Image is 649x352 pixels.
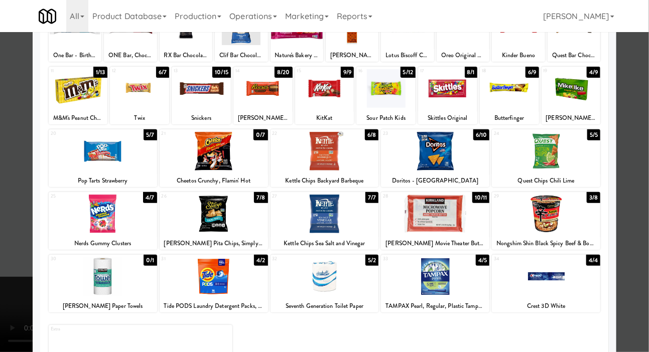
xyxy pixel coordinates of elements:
div: 300/1[PERSON_NAME] Paper Towels [49,255,157,312]
div: 334/5TAMPAX Pearl, Regular, Plastic Tampons, Unscented [381,255,489,312]
div: 5/12 [401,67,416,78]
div: [PERSON_NAME] Paper Towels [49,300,157,312]
div: 29/8ONE Bar, Chocolate Peanut Butter Cup [104,4,157,62]
div: Snickers [173,112,229,124]
div: Nongshim Shin Black Spicy Beef & Bone Broth [493,237,599,250]
div: 19 [544,67,571,75]
div: 4/2 [254,255,268,266]
div: 27 [273,192,325,201]
div: 7/8 [254,192,268,203]
div: 11 [51,67,78,75]
div: Nature's Bakery Raspberry Fig Bar [271,49,323,62]
div: [PERSON_NAME] Milk Chocolate Peanut Butter [233,112,293,124]
div: Seventh Generation Toilet Paper [271,300,379,312]
div: 4/7 [143,192,157,203]
div: 205/7Pop Tarts Strawberry [49,129,157,187]
div: 1310/15Snickers [172,67,231,124]
div: 24 [494,129,546,138]
div: Quest Bar Chocolate Chip Cookie Dough [549,49,599,62]
div: 254/7Nerds Gummy Clusters [49,192,157,250]
div: Pop Tarts Strawberry [50,174,156,187]
div: Tide PODS Laundry Detergent Packs, Original Scent, 16 Count [160,300,268,312]
div: Snickers [172,112,231,124]
div: 0/1 [144,255,157,266]
div: Doritos - [GEOGRAPHIC_DATA] [382,174,488,187]
div: Crest 3D White [492,300,600,312]
div: 8/20 [275,67,292,78]
div: ONE Bar, Chocolate Peanut Butter Cup [104,49,157,62]
div: 6/10 [473,129,489,140]
div: 293/8Nongshim Shin Black Spicy Beef & Bone Broth [492,192,600,250]
div: 29 [494,192,546,201]
div: 0/7 [253,129,268,140]
div: 9/9 [341,67,354,78]
div: Doritos - [GEOGRAPHIC_DATA] [381,174,489,187]
div: KitKat [295,112,354,124]
div: Extra [51,325,141,333]
div: TAMPAX Pearl, Regular, Plastic Tampons, Unscented [381,300,489,312]
div: Sour Patch Kids [356,112,416,124]
div: [PERSON_NAME] Toast Chee Peanut Butter [327,49,377,62]
div: 5/5 [587,129,600,140]
div: [PERSON_NAME] Paper Towels [50,300,156,312]
div: Kinder Bueno [493,49,543,62]
div: 267/8[PERSON_NAME] Pita Chips, Simply Naked [160,192,268,250]
div: 4/9 [587,67,600,78]
div: Quest Bar Chocolate Chip Cookie Dough [548,49,600,62]
div: 14 [235,67,263,75]
div: Butterfinger [481,112,538,124]
div: 13 [174,67,201,75]
div: Twix [111,112,168,124]
div: 32 [273,255,325,263]
div: 25 [51,192,103,201]
div: 6/7 [156,67,169,78]
div: 325/2Seventh Generation Toilet Paper [271,255,379,312]
div: Oreo Original Cookie [438,49,488,62]
div: 148/20[PERSON_NAME] Milk Chocolate Peanut Butter [233,67,293,124]
div: M&M's Peanut Chocolate [50,112,106,124]
div: TAMPAX Pearl, Regular, Plastic Tampons, Unscented [382,300,488,312]
div: 178/1Skittles Original [418,67,477,124]
div: 10/15 [212,67,231,78]
div: 19/9One Bar - Birthday Cake [49,4,101,62]
div: Twix [110,112,169,124]
div: 6/9 [526,67,539,78]
div: Cheetos Crunchy, Flamin' Hot [160,174,268,187]
div: 5/2 [365,255,378,266]
div: 514/15Nature's Bakery Raspberry Fig Bar [271,4,323,62]
div: 12 [112,67,140,75]
div: Kettle Chips Sea Salt and Vinegar [272,237,377,250]
div: Pop Tarts Strawberry [49,174,157,187]
div: Kettle Chips Backyard Barbeque [272,174,377,187]
div: 7/7 [365,192,378,203]
div: Kinder Bueno [492,49,545,62]
div: Kettle Chips Sea Salt and Vinegar [271,237,379,250]
div: [PERSON_NAME] and [PERSON_NAME] Original [543,112,599,124]
div: 1/13 [93,67,107,78]
div: 3/8 [587,192,600,203]
div: 5/7 [144,129,157,140]
div: 76/9Lotus Biscoff Cookies [381,4,434,62]
div: [PERSON_NAME] Toast Chee Peanut Butter [326,49,378,62]
div: Skittles Original [418,112,477,124]
div: Crest 3D White [493,300,599,312]
div: Kettle Chips Backyard Barbeque [271,174,379,187]
div: Nongshim Shin Black Spicy Beef & Bone Broth [492,237,600,250]
div: 6/8 [365,129,378,140]
div: Lotus Biscoff Cookies [381,49,434,62]
div: 22 [273,129,325,138]
div: 277/7Kettle Chips Sea Salt and Vinegar [271,192,379,250]
div: Clif Bar Chocolate Chip [216,49,266,62]
div: 34 [494,255,546,263]
div: 36/8RX Bar Chocolate Sea Salt [160,4,212,62]
div: 126/7Twix [110,67,169,124]
div: Nature's Bakery Raspberry Fig Bar [272,49,322,62]
div: 21 [162,129,214,138]
div: [PERSON_NAME] Movie Theater Butter Popcorn [382,237,488,250]
div: Clif Bar Chocolate Chip [215,49,268,62]
div: 236/10Doritos - [GEOGRAPHIC_DATA] [381,129,489,187]
div: M&M's Peanut Chocolate [49,112,108,124]
div: 4/4 [586,255,600,266]
div: [PERSON_NAME] and [PERSON_NAME] Original [542,112,601,124]
div: 1010/10Quest Bar Chocolate Chip Cookie Dough [548,4,600,62]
